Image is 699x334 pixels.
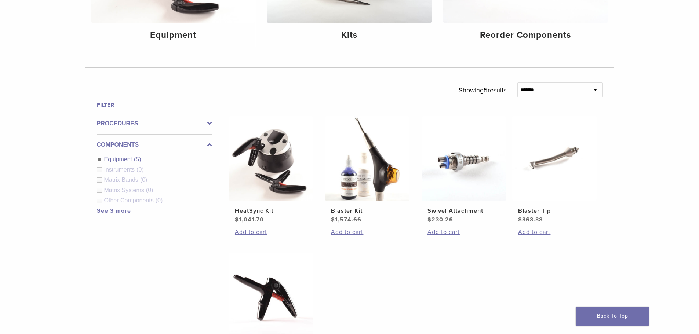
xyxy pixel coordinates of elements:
span: Equipment [104,156,134,162]
span: (0) [136,166,144,173]
span: (0) [156,197,163,203]
span: (0) [140,177,148,183]
label: Components [97,140,212,149]
span: Matrix Bands [104,177,140,183]
span: $ [427,216,432,223]
h4: Equipment [97,29,250,42]
p: Showing results [459,82,506,98]
span: Other Components [104,197,156,203]
img: Swivel Attachment [422,116,506,201]
span: $ [235,216,239,223]
a: Blaster KitBlaster Kit $1,574.66 [325,116,410,224]
span: 5 [484,86,488,94]
a: Add to cart: “Blaster Tip” [518,228,591,236]
a: Swivel AttachmentSwivel Attachment $230.26 [421,116,507,224]
a: Add to cart: “HeatSync Kit” [235,228,307,236]
span: Instruments [104,166,137,173]
img: Blaster Tip [512,116,597,201]
a: HeatSync KitHeatSync Kit $1,041.70 [229,116,314,224]
span: (0) [146,187,153,193]
span: Matrix Systems [104,187,146,193]
a: Add to cart: “Blaster Kit” [331,228,404,236]
a: See 3 more [97,207,131,214]
h4: Reorder Components [449,29,602,42]
img: HeatSync Kit [229,116,313,201]
h2: Swivel Attachment [427,206,500,215]
h2: Blaster Tip [518,206,591,215]
bdi: 230.26 [427,216,453,223]
a: Add to cart: “Swivel Attachment” [427,228,500,236]
a: Blaster TipBlaster Tip $363.38 [512,116,597,224]
span: (5) [134,156,141,162]
img: Blaster Kit [325,116,409,201]
h4: Filter [97,101,212,110]
span: $ [518,216,522,223]
span: $ [331,216,335,223]
bdi: 1,574.66 [331,216,361,223]
h4: Kits [273,29,426,42]
a: Back To Top [576,307,649,326]
bdi: 1,041.70 [235,216,264,223]
h2: Blaster Kit [331,206,404,215]
h2: HeatSync Kit [235,206,307,215]
label: Procedures [97,119,212,128]
bdi: 363.38 [518,216,543,223]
